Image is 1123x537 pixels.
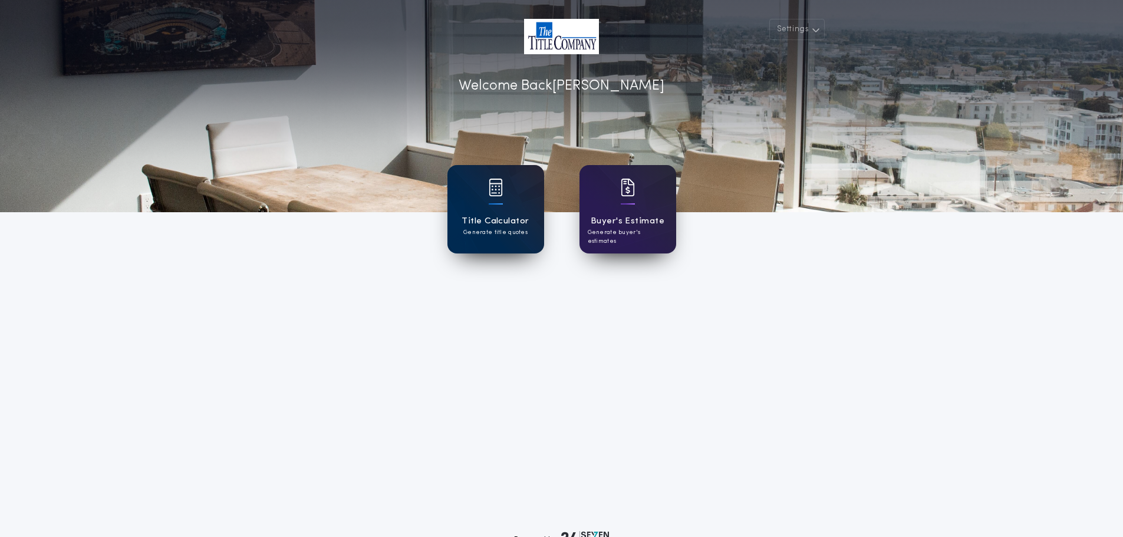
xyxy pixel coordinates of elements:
img: card icon [489,179,503,196]
img: account-logo [524,19,599,54]
p: Generate title quotes [463,228,528,237]
h1: Buyer's Estimate [591,215,664,228]
img: card icon [621,179,635,196]
a: card iconTitle CalculatorGenerate title quotes [447,165,544,253]
h1: Title Calculator [462,215,529,228]
p: Generate buyer's estimates [588,228,668,246]
a: card iconBuyer's EstimateGenerate buyer's estimates [579,165,676,253]
p: Welcome Back [PERSON_NAME] [459,75,664,97]
button: Settings [769,19,825,40]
